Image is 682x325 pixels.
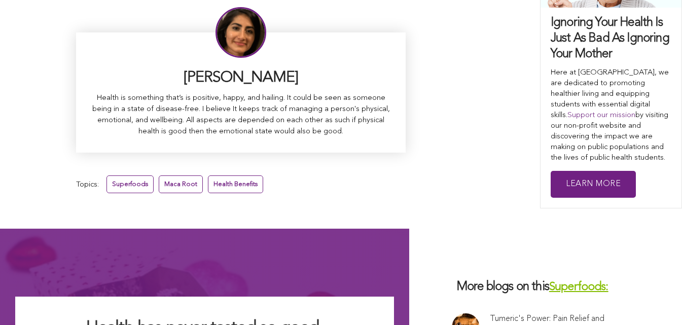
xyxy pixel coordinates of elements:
[76,178,99,192] span: Topics:
[216,7,266,58] img: Sitara Darvish
[106,175,154,193] a: Superfoods
[549,281,608,293] a: Superfoods:
[551,171,636,198] a: Learn More
[208,175,263,193] a: Health Benefits
[631,276,682,325] iframe: Chat Widget
[452,279,639,295] h3: More blogs on this
[159,175,203,193] a: Maca Root
[91,93,390,137] p: Health is something that’s is positive, happy, and hailing. It could be seen as someone being in ...
[91,68,390,88] h3: [PERSON_NAME]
